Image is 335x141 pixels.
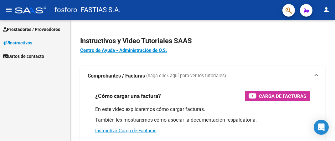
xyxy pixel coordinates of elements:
[3,39,32,46] span: Instructivos
[95,117,310,123] p: También les mostraremos cómo asociar la documentación respaldatoria.
[80,35,325,47] h2: Instructivos y Video Tutoriales SAAS
[314,120,329,135] div: Open Intercom Messenger
[49,3,77,17] span: - fosforo
[95,106,310,113] p: En este video explicaremos cómo cargar facturas.
[146,73,226,79] span: (haga click aquí para ver los tutoriales)
[80,48,167,53] a: Centro de Ayuda - Administración de O.S.
[259,92,306,100] span: Carga de Facturas
[3,53,44,60] span: Datos de contacto
[80,66,325,86] mat-expansion-panel-header: Comprobantes / Facturas (haga click aquí para ver los tutoriales)
[95,92,161,100] h3: ¿Cómo cargar una factura?
[88,73,145,79] strong: Comprobantes / Facturas
[245,91,310,101] button: Carga de Facturas
[95,128,157,133] a: Instructivo Carga de Facturas
[77,3,121,17] span: - FASTIAS S.A.
[322,6,330,13] mat-icon: person
[5,6,13,13] mat-icon: menu
[3,26,60,33] span: Prestadores / Proveedores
